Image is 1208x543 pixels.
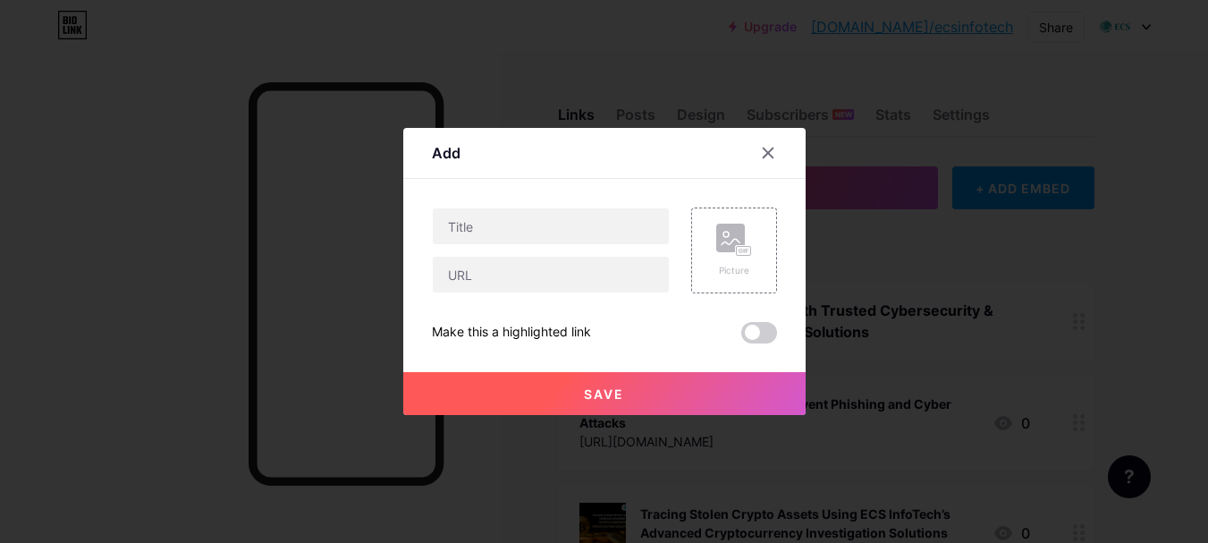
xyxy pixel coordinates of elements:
[584,386,624,402] span: Save
[433,208,669,244] input: Title
[433,257,669,293] input: URL
[716,264,752,277] div: Picture
[432,322,591,344] div: Make this a highlighted link
[432,142,460,164] div: Add
[403,372,806,415] button: Save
